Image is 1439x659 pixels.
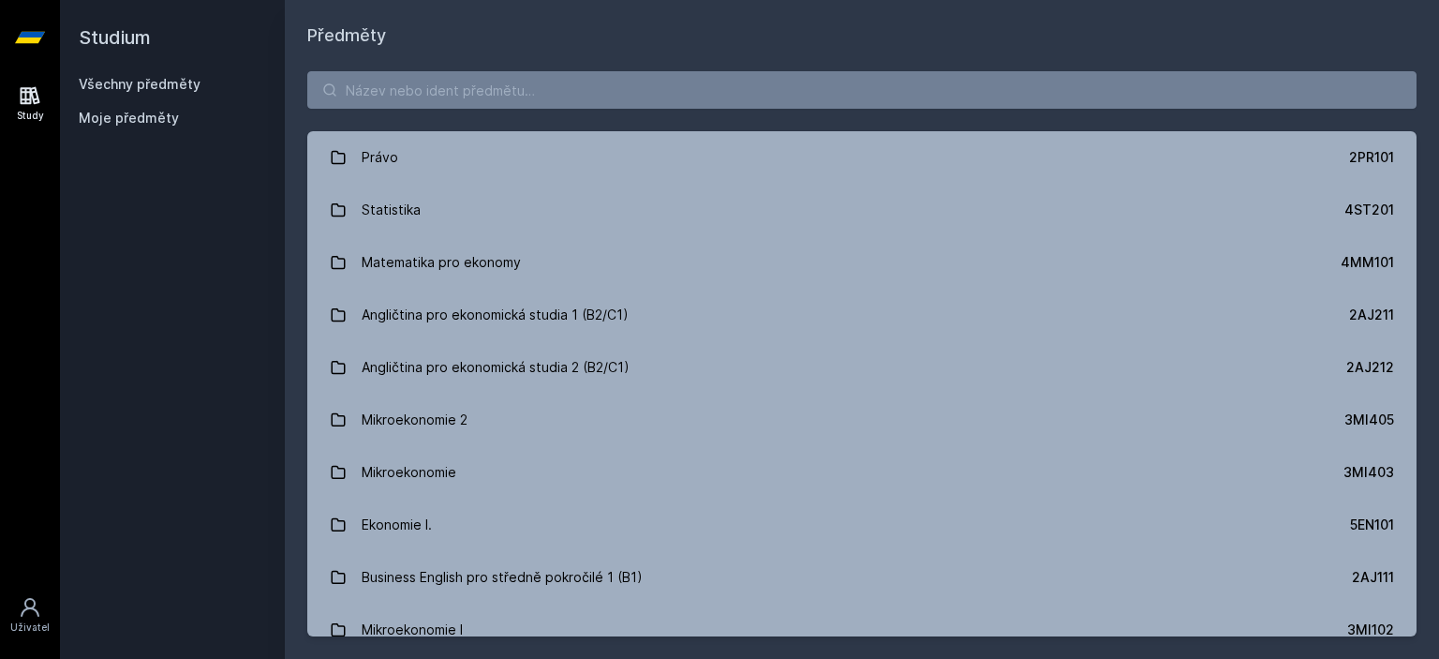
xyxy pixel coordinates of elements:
div: 2PR101 [1349,148,1394,167]
a: Statistika 4ST201 [307,184,1417,236]
span: Moje předměty [79,109,179,127]
div: 4MM101 [1341,253,1394,272]
a: Study [4,75,56,132]
a: Matematika pro ekonomy 4MM101 [307,236,1417,289]
div: 3MI102 [1347,621,1394,639]
a: Ekonomie I. 5EN101 [307,499,1417,551]
a: Všechny předměty [79,76,200,92]
div: Mikroekonomie I [362,611,463,649]
div: Study [17,109,44,123]
h1: Předměty [307,22,1417,49]
input: Název nebo ident předmětu… [307,71,1417,109]
div: 2AJ211 [1349,306,1394,324]
div: 4ST201 [1344,201,1394,219]
a: Právo 2PR101 [307,131,1417,184]
div: Právo [362,139,398,176]
div: Business English pro středně pokročilé 1 (B1) [362,559,643,596]
div: 3MI405 [1344,411,1394,429]
div: 3MI403 [1343,463,1394,482]
div: Ekonomie I. [362,506,432,544]
div: Statistika [362,191,421,229]
div: 2AJ212 [1346,358,1394,377]
a: Business English pro středně pokročilé 1 (B1) 2AJ111 [307,551,1417,604]
a: Angličtina pro ekonomická studia 2 (B2/C1) 2AJ212 [307,341,1417,394]
a: Mikroekonomie I 3MI102 [307,604,1417,656]
div: 2AJ111 [1352,568,1394,587]
div: 5EN101 [1350,516,1394,534]
a: Mikroekonomie 3MI403 [307,446,1417,499]
a: Angličtina pro ekonomická studia 1 (B2/C1) 2AJ211 [307,289,1417,341]
div: Angličtina pro ekonomická studia 2 (B2/C1) [362,349,630,386]
div: Angličtina pro ekonomická studia 1 (B2/C1) [362,296,629,334]
a: Mikroekonomie 2 3MI405 [307,394,1417,446]
div: Uživatel [10,621,50,635]
a: Uživatel [4,587,56,644]
div: Mikroekonomie [362,454,456,491]
div: Matematika pro ekonomy [362,244,521,281]
div: Mikroekonomie 2 [362,401,467,439]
